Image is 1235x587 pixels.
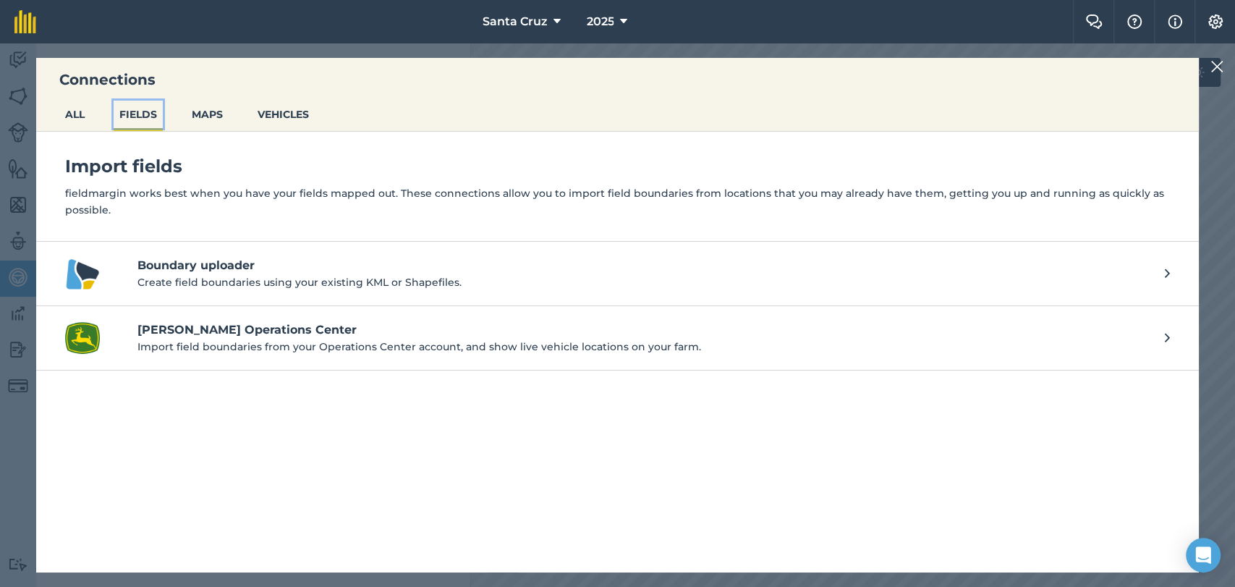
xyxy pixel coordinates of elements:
h4: Import fields [65,155,1170,178]
img: A question mark icon [1126,14,1143,29]
p: Create field boundaries using your existing KML or Shapefiles. [137,274,1150,290]
img: Two speech bubbles overlapping with the left bubble in the forefront [1085,14,1103,29]
img: A cog icon [1207,14,1224,29]
span: Santa Cruz [482,13,547,30]
button: FIELDS [114,101,163,128]
h3: Connections [36,69,1199,90]
p: Import field boundaries from your Operations Center account, and show live vehicle locations on y... [137,339,1150,355]
p: fieldmargin works best when you have your fields mapped out. These connections allow you to impor... [65,185,1170,218]
button: MAPS [186,101,229,128]
img: Boundary uploader logo [65,256,100,291]
button: VEHICLES [252,101,315,128]
button: ALL [59,101,90,128]
img: svg+xml;base64,PHN2ZyB4bWxucz0iaHR0cDovL3d3dy53My5vcmcvMjAwMC9zdmciIHdpZHRoPSIyMiIgaGVpZ2h0PSIzMC... [1210,58,1223,75]
img: fieldmargin Logo [14,10,36,33]
a: John Deere Operations Center logo[PERSON_NAME] Operations CenterImport field boundaries from your... [36,306,1199,371]
a: Boundary uploader logoBoundary uploaderCreate field boundaries using your existing KML or Shapefi... [36,242,1199,306]
img: John Deere Operations Center logo [65,321,100,355]
h4: Boundary uploader [137,257,1150,274]
div: Open Intercom Messenger [1186,538,1221,573]
span: 2025 [586,13,614,30]
h4: [PERSON_NAME] Operations Center [137,321,1150,339]
img: svg+xml;base64,PHN2ZyB4bWxucz0iaHR0cDovL3d3dy53My5vcmcvMjAwMC9zdmciIHdpZHRoPSIxNyIgaGVpZ2h0PSIxNy... [1168,13,1182,30]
